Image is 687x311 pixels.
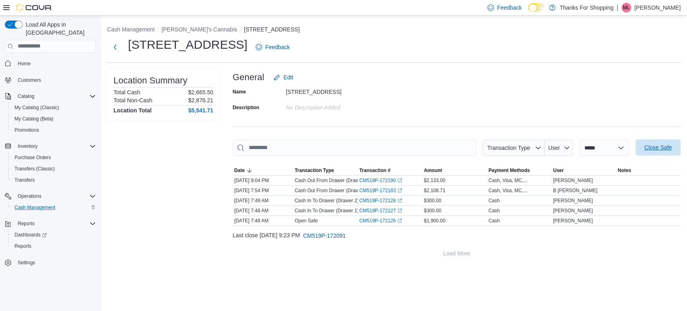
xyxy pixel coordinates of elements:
[359,218,402,224] a: CM519P-172126External link
[617,3,618,12] p: |
[18,193,41,199] span: Operations
[489,197,500,204] div: Cash
[14,219,96,228] span: Reports
[359,177,402,184] a: CM519P-172190External link
[11,175,96,185] span: Transfers
[397,208,402,213] svg: External link
[14,191,96,201] span: Operations
[545,140,573,156] button: User
[14,75,96,85] span: Customers
[8,202,99,213] button: Cash Management
[397,178,402,183] svg: External link
[265,43,290,51] span: Feedback
[107,39,123,55] button: Next
[616,166,681,175] button: Notes
[623,3,630,12] span: ML
[483,140,545,156] button: Transaction Type
[295,218,318,224] p: Open Safe
[424,167,442,174] span: Amount
[8,229,99,241] a: Dashboards
[14,204,55,211] span: Cash Management
[14,91,96,101] span: Catalog
[11,175,38,185] a: Transfers
[233,196,293,205] div: [DATE] 7:49 AM
[14,91,37,101] button: Catalog
[233,89,246,95] label: Name
[295,207,359,214] p: Cash In To Drawer (Drawer 1)
[11,114,96,124] span: My Catalog (Beta)
[18,93,34,100] span: Catalog
[11,230,50,240] a: Dashboards
[11,125,96,135] span: Promotions
[553,218,593,224] span: [PERSON_NAME]
[2,141,99,152] button: Inventory
[18,60,31,67] span: Home
[621,3,631,12] div: Marc Lagace
[359,187,402,194] a: CM519P-172183External link
[295,167,334,174] span: Transaction Type
[18,143,37,149] span: Inventory
[14,154,51,161] span: Purchase Orders
[234,167,245,174] span: Date
[14,116,54,122] span: My Catalog (Beta)
[553,167,564,174] span: User
[11,241,35,251] a: Reports
[553,207,593,214] span: [PERSON_NAME]
[128,37,248,53] h1: [STREET_ADDRESS]
[18,77,41,83] span: Customers
[188,97,213,104] p: $2,876.21
[300,228,349,244] button: CM519P-172091
[293,166,358,175] button: Transaction Type
[8,152,99,163] button: Purchase Orders
[286,101,394,111] div: No Description added
[397,198,402,203] svg: External link
[487,166,552,175] button: Payment Methods
[14,104,59,111] span: My Catalog (Classic)
[113,76,187,85] h3: Location Summary
[397,218,402,223] svg: External link
[551,166,616,175] button: User
[188,107,213,114] h4: $5,541.71
[359,167,390,174] span: Transaction #
[233,176,293,185] div: [DATE] 9:04 PM
[113,107,152,114] h4: Location Total
[8,124,99,136] button: Promotions
[303,232,346,240] span: CM519P-172091
[489,187,527,194] div: Cash, Visa, MC,...
[233,104,259,111] label: Description
[489,207,500,214] div: Cash
[2,191,99,202] button: Operations
[11,103,62,112] a: My Catalog (Classic)
[11,125,42,135] a: Promotions
[244,26,299,33] button: [STREET_ADDRESS]
[497,4,522,12] span: Feedback
[424,177,445,184] span: $2,133.00
[14,219,38,228] button: Reports
[233,140,476,156] input: This is a search bar. As you type, the results lower in the page will automatically filter.
[16,4,52,12] img: Cova
[161,26,237,33] button: [PERSON_NAME]'s Cannabis
[489,218,500,224] div: Cash
[11,114,57,124] a: My Catalog (Beta)
[233,206,293,216] div: [DATE] 7:48 AM
[252,39,293,55] a: Feedback
[283,73,293,81] span: Edit
[18,259,35,266] span: Settings
[422,166,487,175] button: Amount
[14,75,44,85] a: Customers
[286,85,394,95] div: [STREET_ADDRESS]
[424,197,441,204] span: $300.00
[2,218,99,229] button: Reports
[107,25,681,35] nav: An example of EuiBreadcrumbs
[5,54,96,290] nav: Complex example
[397,188,402,193] svg: External link
[2,257,99,268] button: Settings
[14,141,96,151] span: Inventory
[11,203,58,212] a: Cash Management
[14,141,41,151] button: Inventory
[487,145,530,151] span: Transaction Type
[113,97,153,104] h6: Total Non-Cash
[14,191,45,201] button: Operations
[424,218,445,224] span: $1,900.00
[233,73,264,82] h3: General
